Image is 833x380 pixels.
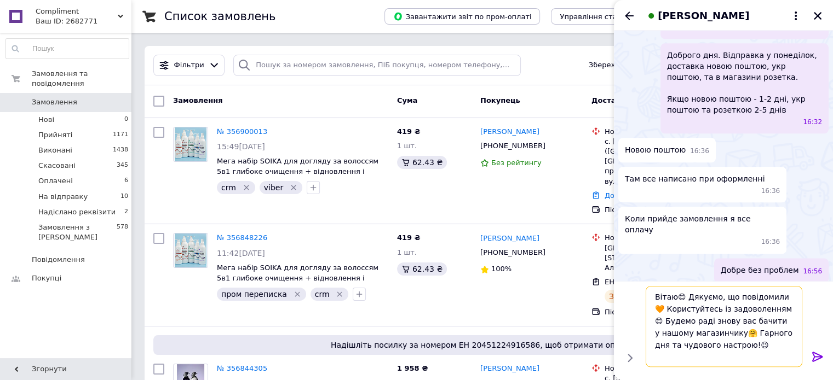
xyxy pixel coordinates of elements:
[38,115,54,125] span: Нові
[803,118,822,127] span: 16:32 09.08.2025
[551,8,652,25] button: Управління статусами
[625,144,686,156] span: Новою поштою
[397,156,447,169] div: 62.43 ₴
[120,192,128,202] span: 10
[803,267,822,276] span: 16:56 09.08.2025
[761,237,780,247] span: 16:36 09.08.2025
[335,290,344,299] svg: Видалити мітку
[384,8,540,25] button: Завантажити звіт по пром-оплаті
[32,69,131,89] span: Замовлення та повідомлення
[480,233,539,244] a: [PERSON_NAME]
[480,364,539,374] a: [PERSON_NAME]
[623,350,637,365] button: Показати кнопки
[173,127,208,162] a: Фото товару
[175,233,206,267] img: Фото товару
[124,207,128,217] span: 2
[605,278,682,286] span: ЕН: 20451224916794
[217,157,378,185] a: Мега набір SOIKA для догляду за волоссям 5в1 глибоке очищення + відновлення і зволоження
[36,16,131,26] div: Ваш ID: 2682771
[217,127,267,136] a: № 356900013
[38,130,72,140] span: Прийняті
[605,137,716,186] div: с. [GEOGRAPHIC_DATA] ([GEOGRAPHIC_DATA], [GEOGRAPHIC_DATA].), Пункт приймання-видачі (до 30 кг): ...
[6,39,129,59] input: Пошук
[605,243,716,273] div: [GEOGRAPHIC_DATA], №1: вул. [STREET_ADDRESS] (ТРК Альтаїр)
[217,364,267,372] a: № 356844305
[605,364,716,373] div: Нова Пошта
[113,145,128,155] span: 1438
[38,207,116,217] span: Надіслано реквізити
[605,127,716,137] div: Нова Пошта
[221,290,287,299] span: пром переписка
[761,186,780,196] span: 16:36 09.08.2025
[605,307,716,317] div: Післяплата
[605,290,667,303] div: Заплановано
[397,127,421,136] span: 419 ₴
[38,223,117,242] span: Замовлення з [PERSON_NAME]
[233,55,521,76] input: Пошук за номером замовлення, ПІБ покупця, номером телефону, Email, номером накладної
[625,173,765,184] span: Там все написано при оформленні
[32,97,77,107] span: Замовлення
[811,9,824,22] button: Закрити
[560,13,644,21] span: Управління статусами
[36,7,118,16] span: Compliment
[124,176,128,186] span: 6
[589,60,663,71] span: Збережені фільтри:
[480,127,539,137] a: [PERSON_NAME]
[623,9,636,22] button: Назад
[38,161,76,171] span: Скасовані
[242,183,251,192] svg: Видалити мітку
[690,147,709,156] span: 16:36 09.08.2025
[217,233,267,242] a: № 356848226
[591,96,673,104] span: Доставка та оплата
[478,139,548,153] div: [PHONE_NUMBER]
[32,273,61,283] span: Покупці
[173,233,208,268] a: Фото товару
[315,290,330,299] span: crm
[625,213,780,235] span: Коли прийде замовлення я все оплачу
[397,248,417,256] span: 1 шт.
[117,161,128,171] span: 345
[158,340,807,350] span: Надішліть посилку за номером ЕН 20451224916586, щоб отримати оплату
[605,233,716,243] div: Нова Пошта
[658,9,749,23] span: [PERSON_NAME]
[491,265,512,273] span: 100%
[397,96,417,104] span: Cума
[605,205,716,215] div: Післяплата
[667,50,822,115] span: Доброго дня. Відправка у понеділок, доставка новою поштою, укр поштою, та в магазини розетка. Якщ...
[605,191,645,200] a: Додати ЕН
[32,255,85,265] span: Повідомлення
[293,290,302,299] svg: Видалити мітку
[397,364,428,372] span: 1 958 ₴
[124,115,128,125] span: 0
[646,286,802,367] textarea: Вітаю😊 Дякуємо, що повідомили🧡 Користуйтесь із задоволенням😊 Будемо раді знову вас бачити у нашом...
[645,9,802,23] button: [PERSON_NAME]
[478,245,548,260] div: [PHONE_NUMBER]
[480,96,520,104] span: Покупець
[217,142,265,151] span: 15:49[DATE]
[397,233,421,242] span: 419 ₴
[175,127,206,161] img: Фото товару
[174,60,204,71] span: Фільтри
[38,176,73,186] span: Оплачені
[289,183,298,192] svg: Видалити мітку
[164,10,275,23] h1: Список замовлень
[38,145,72,155] span: Виконані
[113,130,128,140] span: 1171
[217,249,265,258] span: 11:42[DATE]
[397,142,417,150] span: 1 шт.
[217,264,378,292] a: Мега набір SOIKA для догляду за волоссям 5в1 глибоке очищення + відновлення і зволоження
[173,96,222,104] span: Замовлення
[221,183,236,192] span: crm
[117,223,128,242] span: 578
[264,183,283,192] span: viber
[397,262,447,276] div: 62.43 ₴
[491,159,542,167] span: Без рейтингу
[393,11,531,21] span: Завантажити звіт по пром-оплаті
[38,192,88,202] span: На відправку
[721,265,799,276] span: Добре без проблем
